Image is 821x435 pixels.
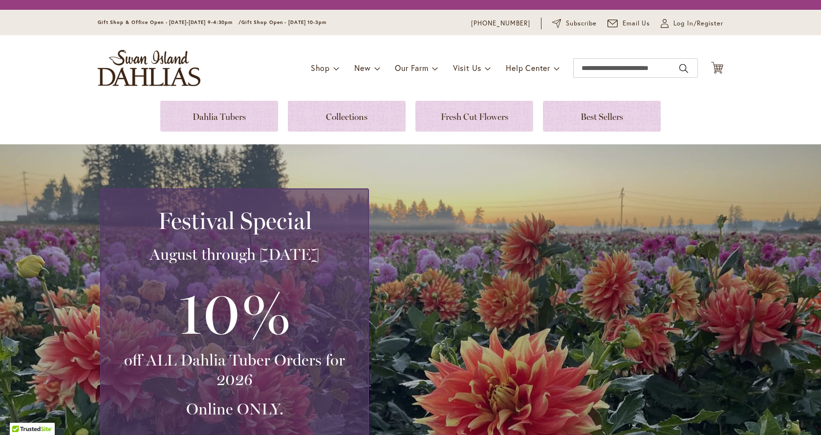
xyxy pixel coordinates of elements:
span: Subscribe [566,19,597,28]
span: New [354,63,370,73]
h3: Online ONLY. [113,399,356,419]
button: Search [679,61,688,76]
a: Email Us [607,19,650,28]
span: Visit Us [453,63,481,73]
span: Gift Shop Open - [DATE] 10-3pm [241,19,326,25]
span: Gift Shop & Office Open - [DATE]-[DATE] 9-4:30pm / [98,19,241,25]
a: Subscribe [552,19,597,28]
a: store logo [98,50,200,86]
span: Help Center [506,63,550,73]
h3: 10% [113,274,356,350]
a: Log In/Register [661,19,723,28]
span: Shop [311,63,330,73]
span: Log In/Register [673,19,723,28]
h3: August through [DATE] [113,245,356,264]
h3: off ALL Dahlia Tuber Orders for 2026 [113,350,356,389]
h2: Festival Special [113,207,356,234]
span: Our Farm [395,63,428,73]
a: [PHONE_NUMBER] [471,19,530,28]
span: Email Us [623,19,650,28]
